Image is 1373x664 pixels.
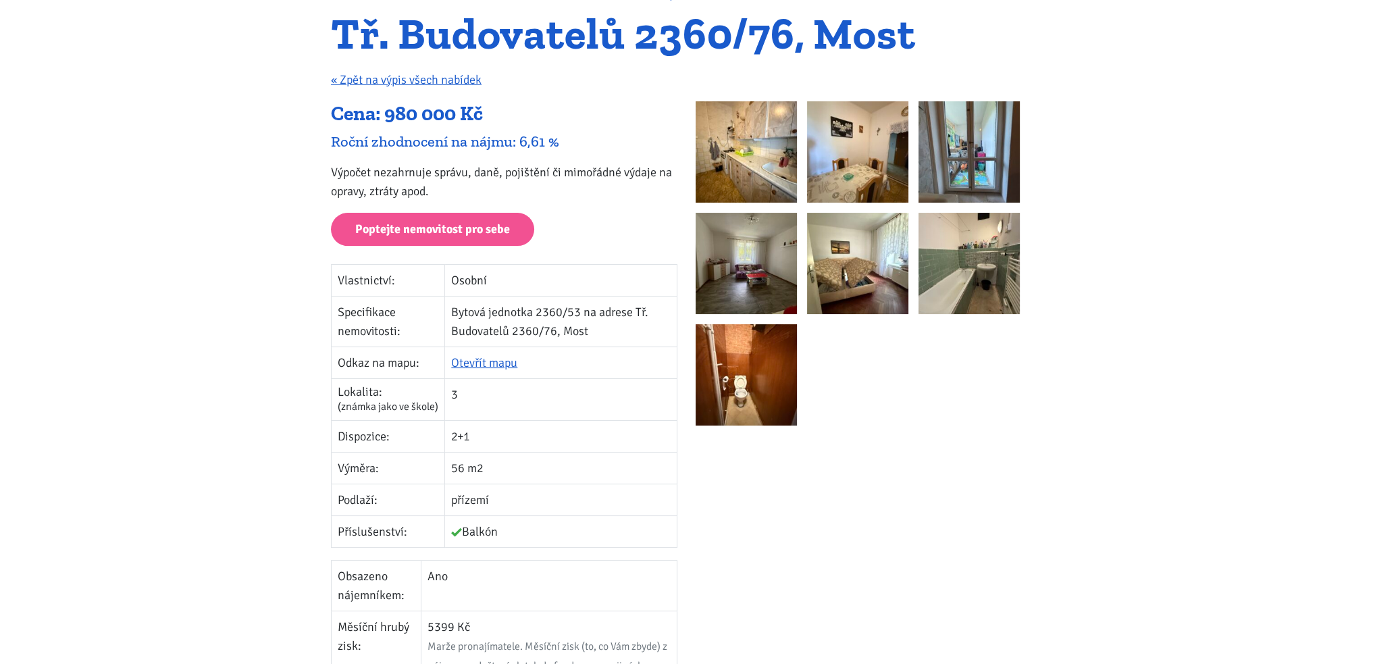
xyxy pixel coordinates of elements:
td: Ano [421,560,677,611]
td: Balkón [445,515,677,547]
a: « Zpět na výpis všech nabídek [331,72,482,87]
td: Podlaží: [332,484,445,515]
td: přízemí [445,484,677,515]
td: 2+1 [445,420,677,452]
span: (známka jako ve škole) [338,400,438,413]
td: Výměra: [332,452,445,484]
p: Výpočet nezahrnuje správu, daně, pojištění či mimořádné výdaje na opravy, ztráty apod. [331,163,677,201]
td: 56 m2 [445,452,677,484]
a: Poptejte nemovitost pro sebe [331,213,534,246]
td: Příslušenství: [332,515,445,547]
td: Odkaz na mapu: [332,347,445,378]
td: 3 [445,378,677,420]
td: Specifikace nemovitosti: [332,296,445,347]
a: Otevřít mapu [451,355,517,370]
td: Vlastnictví: [332,264,445,296]
td: Dispozice: [332,420,445,452]
td: Obsazeno nájemníkem: [332,560,421,611]
td: Lokalita: [332,378,445,420]
div: Roční zhodnocení na nájmu: 6,61 % [331,132,677,151]
div: Cena: 980 000 Kč [331,101,677,127]
td: Osobní [445,264,677,296]
h1: Tř. Budovatelů 2360/76, Most [331,16,1042,53]
td: Bytová jednotka 2360/53 na adrese Tř. Budovatelů 2360/76, Most [445,296,677,347]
